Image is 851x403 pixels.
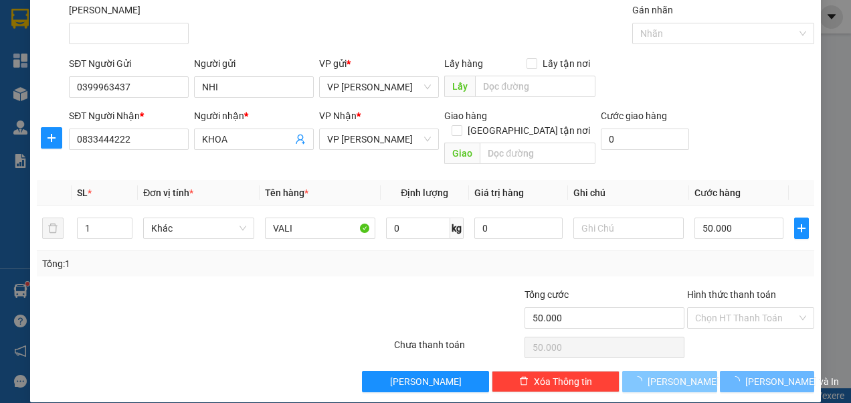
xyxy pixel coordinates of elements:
[462,123,595,138] span: [GEOGRAPHIC_DATA] tận nơi
[474,218,563,239] input: 0
[537,56,595,71] span: Lấy tận nơi
[444,110,487,121] span: Giao hàng
[41,133,62,143] span: plus
[720,371,815,392] button: [PERSON_NAME] và In
[568,180,689,206] th: Ghi chú
[194,108,314,123] div: Người nhận
[534,374,592,389] span: Xóa Thông tin
[69,5,140,15] label: Mã ĐH
[390,374,462,389] span: [PERSON_NAME]
[151,218,246,238] span: Khác
[69,23,189,44] input: Mã ĐH
[444,76,475,97] span: Lấy
[492,371,619,392] button: deleteXóa Thông tin
[573,218,684,239] input: Ghi Chú
[633,376,648,386] span: loading
[444,58,483,69] span: Lấy hàng
[687,289,776,300] label: Hình thức thanh toán
[69,56,189,71] div: SĐT Người Gửi
[601,129,689,150] input: Cước giao hàng
[745,374,839,389] span: [PERSON_NAME] và In
[694,187,741,198] span: Cước hàng
[327,77,431,97] span: VP Phạm Ngũ Lão
[401,187,448,198] span: Định lượng
[393,337,523,361] div: Chưa thanh toán
[648,374,719,389] span: [PERSON_NAME]
[42,256,330,271] div: Tổng: 1
[41,127,62,149] button: plus
[794,218,810,239] button: plus
[194,56,314,71] div: Người gửi
[519,376,529,387] span: delete
[265,218,375,239] input: VD: Bàn, Ghế
[450,218,464,239] span: kg
[319,110,357,121] span: VP Nhận
[475,76,595,97] input: Dọc đường
[795,223,809,234] span: plus
[77,187,88,198] span: SL
[42,218,64,239] button: delete
[143,187,193,198] span: Đơn vị tính
[444,143,480,164] span: Giao
[632,5,673,15] label: Gán nhãn
[69,108,189,123] div: SĐT Người Nhận
[295,134,306,145] span: user-add
[601,110,667,121] label: Cước giao hàng
[474,187,524,198] span: Giá trị hàng
[327,129,431,149] span: VP Phan Thiết
[622,371,717,392] button: [PERSON_NAME]
[525,289,569,300] span: Tổng cước
[319,56,439,71] div: VP gửi
[265,187,308,198] span: Tên hàng
[480,143,595,164] input: Dọc đường
[731,376,745,386] span: loading
[362,371,489,392] button: [PERSON_NAME]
